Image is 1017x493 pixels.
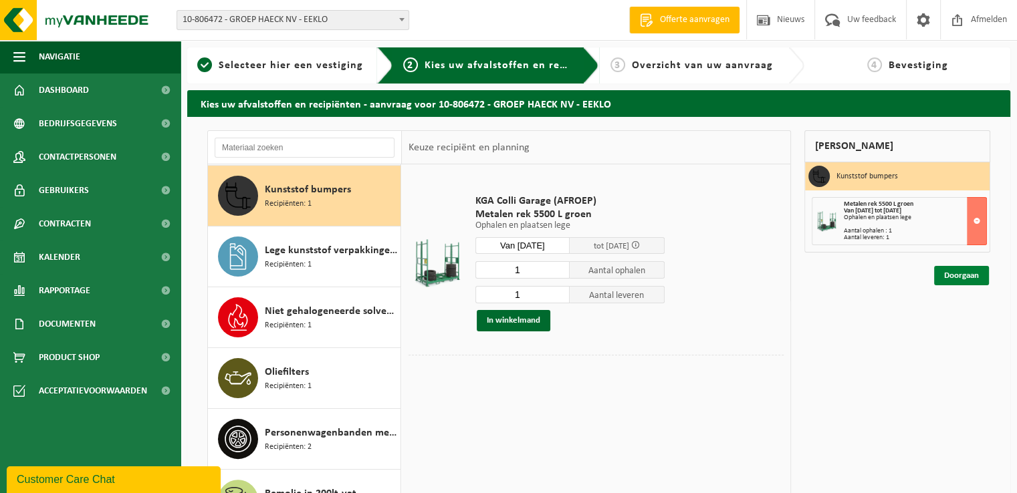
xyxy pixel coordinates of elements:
span: Personenwagenbanden met en zonder velg [265,425,397,441]
div: Ophalen en plaatsen lege [844,214,986,221]
span: KGA Colli Garage (AFROEP) [475,194,665,208]
span: Aantal leveren [570,286,665,303]
h2: Kies uw afvalstoffen en recipiënten - aanvraag voor 10-806472 - GROEP HAECK NV - EEKLO [187,90,1010,116]
div: Keuze recipiënt en planning [402,131,536,164]
span: Selecteer hier een vestiging [219,60,363,71]
span: Recipiënten: 1 [265,259,312,271]
h3: Kunststof bumpers [836,166,898,187]
button: Niet gehalogeneerde solventen - hoogcalorisch in 200lt-vat Recipiënten: 1 [208,287,401,348]
strong: Van [DATE] tot [DATE] [844,207,901,214]
span: Niet gehalogeneerde solventen - hoogcalorisch in 200lt-vat [265,303,397,319]
iframe: chat widget [7,464,223,493]
button: Lege kunststof verpakkingen van gevaarlijke stoffen Recipiënten: 1 [208,226,401,287]
p: Ophalen en plaatsen lege [475,221,665,230]
button: Oliefilters Recipiënten: 1 [208,348,401,409]
span: Gebruikers [39,174,89,207]
button: In winkelmand [477,310,550,331]
span: 10-806472 - GROEP HAECK NV - EEKLO [177,11,409,29]
div: [PERSON_NAME] [804,130,990,162]
input: Materiaal zoeken [215,138,394,158]
span: tot [DATE] [594,242,629,251]
a: Doorgaan [934,266,989,285]
span: Recipiënten: 2 [265,441,312,454]
span: 1 [197,57,212,72]
button: Kunststof bumpers Recipiënten: 1 [208,166,401,226]
span: Product Shop [39,341,100,374]
span: Rapportage [39,274,90,307]
span: Recipiënten: 1 [265,380,312,393]
span: Metalen rek 5500 L groen [844,200,913,208]
span: Kalender [39,240,80,274]
span: Navigatie [39,40,80,73]
span: 2 [403,57,418,72]
button: Personenwagenbanden met en zonder velg Recipiënten: 2 [208,409,401,470]
span: Contracten [39,207,91,240]
span: Kies uw afvalstoffen en recipiënten [425,60,608,71]
input: Selecteer datum [475,237,570,254]
span: Metalen rek 5500 L groen [475,208,665,221]
span: Oliefilters [265,364,309,380]
span: 10-806472 - GROEP HAECK NV - EEKLO [177,10,409,30]
span: Offerte aanvragen [657,13,733,27]
div: Aantal ophalen : 1 [844,228,986,234]
span: Documenten [39,307,96,341]
span: Overzicht van uw aanvraag [632,60,773,71]
span: Recipiënten: 1 [265,319,312,332]
a: 1Selecteer hier een vestiging [194,57,366,73]
span: Acceptatievoorwaarden [39,374,147,407]
span: Recipiënten: 1 [265,198,312,210]
a: Offerte aanvragen [629,7,740,33]
span: Contactpersonen [39,140,116,174]
span: 3 [610,57,625,72]
span: Kunststof bumpers [265,182,351,198]
div: Aantal leveren: 1 [844,234,986,241]
span: Bevestiging [889,60,948,71]
span: 4 [867,57,882,72]
span: Lege kunststof verpakkingen van gevaarlijke stoffen [265,242,397,259]
span: Bedrijfsgegevens [39,107,117,140]
span: Aantal ophalen [570,261,665,279]
span: Dashboard [39,73,89,107]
